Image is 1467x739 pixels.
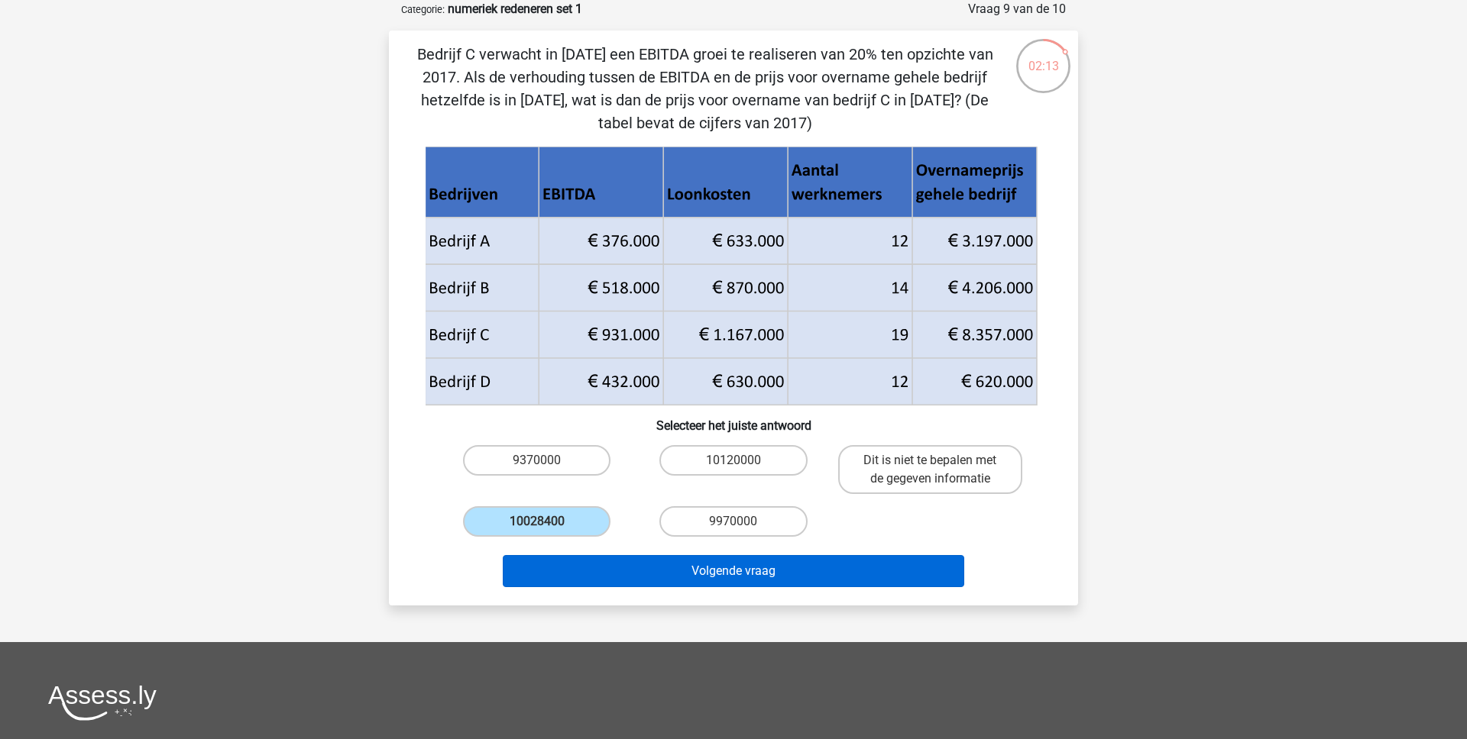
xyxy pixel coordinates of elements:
[659,506,807,537] label: 9970000
[413,43,996,134] p: Bedrijf C verwacht in [DATE] een EBITDA groei te realiseren van 20% ten opzichte van 2017. Als de...
[401,4,445,15] small: Categorie:
[1015,37,1072,76] div: 02:13
[659,445,807,476] label: 10120000
[503,555,965,587] button: Volgende vraag
[463,506,610,537] label: 10028400
[413,406,1054,433] h6: Selecteer het juiste antwoord
[48,685,157,721] img: Assessly logo
[448,2,582,16] strong: numeriek redeneren set 1
[463,445,610,476] label: 9370000
[838,445,1022,494] label: Dit is niet te bepalen met de gegeven informatie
